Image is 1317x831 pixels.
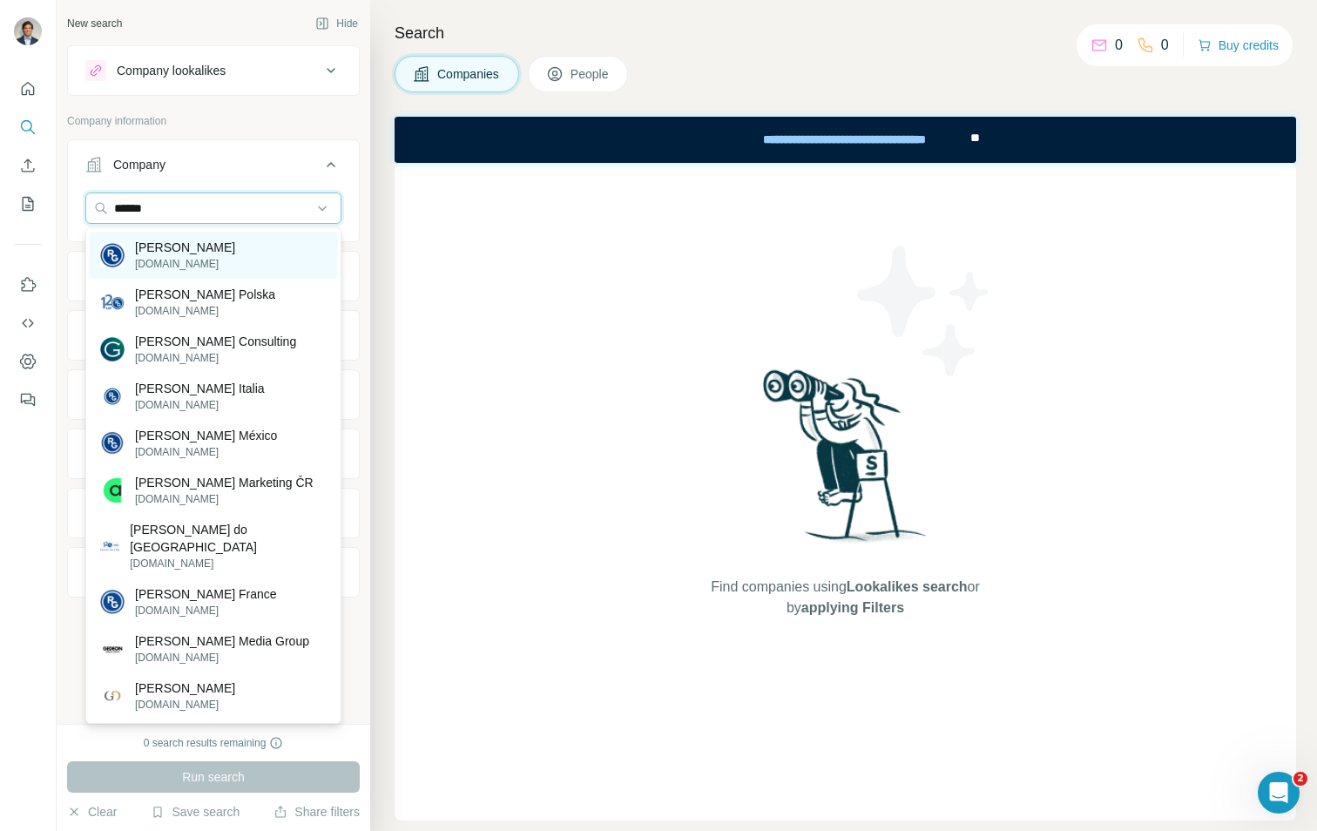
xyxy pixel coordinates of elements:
[68,50,359,91] button: Company lookalikes
[135,350,296,366] p: [DOMAIN_NAME]
[274,803,360,821] button: Share filters
[113,156,165,173] div: Company
[151,803,240,821] button: Save search
[144,735,284,751] div: 0 search results remaining
[100,537,119,556] img: Gedeon Richter do Brasil
[14,384,42,415] button: Feedback
[68,255,359,297] button: Industry
[135,303,275,319] p: [DOMAIN_NAME]
[706,577,984,618] span: Find companies using or by
[14,150,42,181] button: Enrich CSV
[68,374,359,415] button: Annual revenue ($)
[14,73,42,105] button: Quick start
[68,314,359,356] button: HQ location
[68,433,359,475] button: Employees (size)
[100,243,125,267] img: Richter Gedeon Nyrt
[135,632,309,650] p: [PERSON_NAME] Media Group
[135,603,277,618] p: [DOMAIN_NAME]
[100,431,125,456] img: Gedeon Richter México
[135,474,314,491] p: [PERSON_NAME] Marketing ČR
[14,346,42,377] button: Dashboard
[135,491,314,507] p: [DOMAIN_NAME]
[68,492,359,534] button: Technologies
[14,188,42,220] button: My lists
[395,21,1296,45] h4: Search
[135,444,277,460] p: [DOMAIN_NAME]
[100,478,125,503] img: Gedeon Richter Marketing ČR
[100,684,125,708] img: Gomes Gedeon
[395,117,1296,163] iframe: Banner
[303,10,370,37] button: Hide
[1161,35,1169,56] p: 0
[68,551,359,593] button: Keywords
[135,585,277,603] p: [PERSON_NAME] France
[135,239,235,256] p: [PERSON_NAME]
[14,269,42,301] button: Use Surfe on LinkedIn
[135,679,235,697] p: [PERSON_NAME]
[67,803,117,821] button: Clear
[437,65,501,83] span: Companies
[135,397,265,413] p: [DOMAIN_NAME]
[14,111,42,143] button: Search
[847,579,968,594] span: Lookalikes search
[135,427,277,444] p: [PERSON_NAME] México
[1115,35,1123,56] p: 0
[135,697,235,713] p: [DOMAIN_NAME]
[571,65,611,83] span: People
[801,600,904,615] span: applying Filters
[67,113,360,129] p: Company information
[1293,772,1307,786] span: 2
[130,521,327,556] p: [PERSON_NAME] do [GEOGRAPHIC_DATA]
[135,256,235,272] p: [DOMAIN_NAME]
[130,556,327,571] p: [DOMAIN_NAME]
[135,380,265,397] p: [PERSON_NAME] Italia
[755,365,936,559] img: Surfe Illustration - Woman searching with binoculars
[67,16,122,31] div: New search
[100,290,125,314] img: Gedeon Richter Polska
[100,337,125,361] img: Gedeon GRC Consulting
[100,590,125,614] img: Gedeon Richter France
[68,144,359,193] button: Company
[1198,33,1279,57] button: Buy credits
[14,307,42,339] button: Use Surfe API
[100,384,125,409] img: Gedeon Richter Italia
[135,333,296,350] p: [PERSON_NAME] Consulting
[117,62,226,79] div: Company lookalikes
[846,233,1003,389] img: Surfe Illustration - Stars
[100,637,125,661] img: Gedeon Media Group
[14,17,42,45] img: Avatar
[135,650,309,665] p: [DOMAIN_NAME]
[1258,772,1300,814] iframe: Intercom live chat
[135,286,275,303] p: [PERSON_NAME] Polska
